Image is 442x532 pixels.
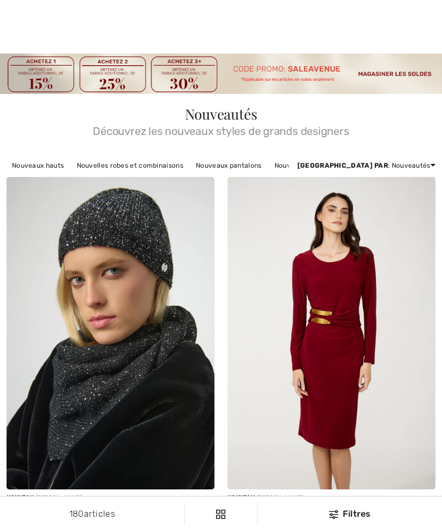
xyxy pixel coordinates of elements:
a: Nouvelles robes et combinaisons [71,158,189,173]
span: Nouveautés [185,104,258,123]
a: Nouveaux hauts [7,158,69,173]
div: : Nouveautés [297,161,435,170]
img: Robe Longueur Genou modèle 254045. Cabernet [228,177,435,489]
a: Nouveaux pantalons [190,158,267,173]
span: 180 [69,509,84,519]
span: Nouveau [7,494,34,501]
div: [PERSON_NAME] [7,494,214,502]
img: Bonnet Tricoté à Paillettes modèle 254971. Noir/Argent [7,177,214,489]
a: Nouveaux pulls et cardigans [269,158,371,173]
img: Filtres [216,510,225,519]
div: Filtres [264,507,435,521]
div: [PERSON_NAME] [228,494,435,502]
span: Nouveau [228,494,255,501]
strong: [GEOGRAPHIC_DATA] par [297,162,388,169]
span: Découvrez les nouveaux styles de grands designers [7,121,435,137]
